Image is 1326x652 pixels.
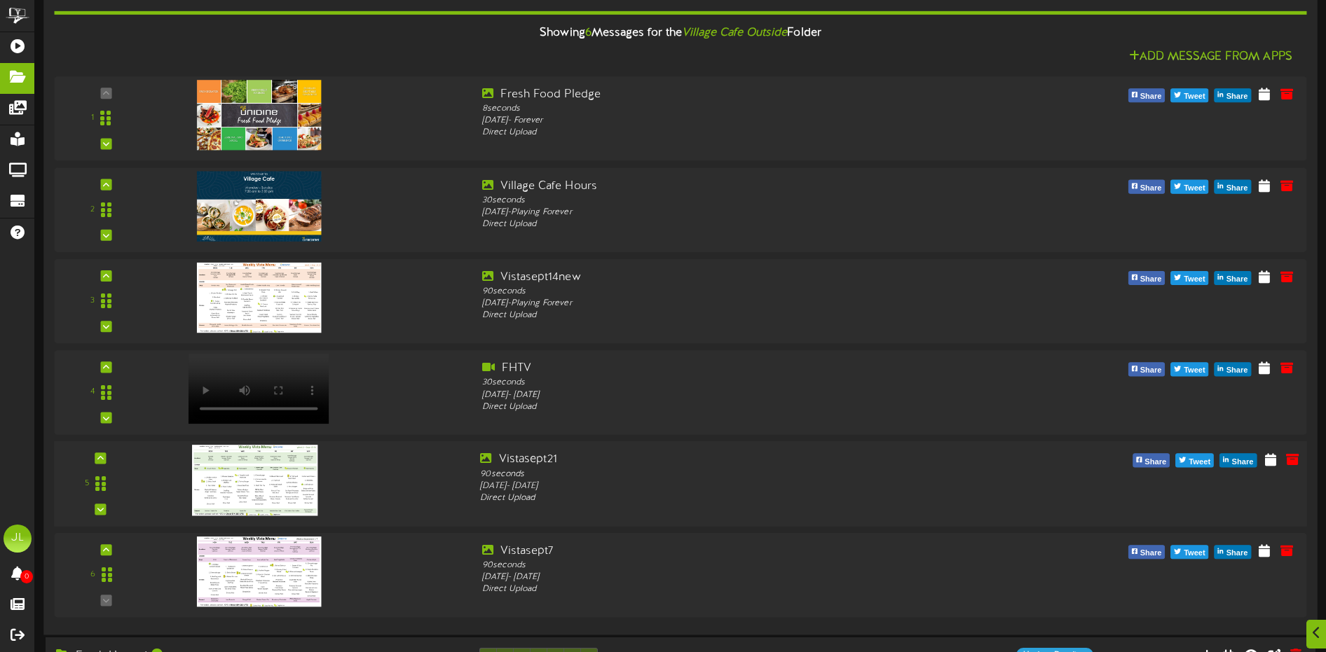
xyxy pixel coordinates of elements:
img: 690cb234-7d4c-4160-b578-e36942abac26.jpg [197,263,322,333]
span: Share [1137,89,1165,104]
button: Tweet [1170,545,1208,559]
div: Direct Upload [480,492,986,504]
div: 30 seconds [482,194,983,206]
span: Tweet [1181,272,1208,287]
span: Tweet [1186,455,1213,470]
div: Village Cafe Hours [482,179,983,195]
button: Tweet [1175,454,1214,468]
button: Share [1128,88,1166,102]
div: Vistasept14new [482,270,983,286]
button: Share [1128,545,1166,559]
span: Share [1229,455,1256,470]
div: Direct Upload [482,310,983,321]
button: Tweet [1170,180,1208,194]
span: Tweet [1181,181,1208,196]
div: 90 seconds [480,468,986,480]
div: JL [4,525,32,553]
span: Share [1137,272,1165,287]
button: Share [1215,180,1252,194]
span: 6 [585,27,592,39]
span: Tweet [1181,546,1208,561]
div: 90 seconds [482,560,983,571]
div: [DATE] - [DATE] [482,571,983,583]
button: Tweet [1170,363,1208,377]
button: Share [1219,454,1257,468]
button: Share [1215,363,1252,377]
span: Share [1224,89,1251,104]
div: Direct Upload [482,401,983,413]
span: Share [1224,181,1251,196]
button: Share [1128,271,1166,285]
span: Share [1224,546,1251,561]
div: Vistasept7 [482,543,983,560]
button: Share [1215,545,1252,559]
div: 6 [90,569,95,581]
span: Share [1142,455,1169,470]
div: [DATE] - Playing Forever [482,298,983,310]
div: [DATE] - Playing Forever [482,207,983,219]
button: Share [1128,363,1166,377]
span: Share [1137,363,1165,379]
button: Share [1215,88,1252,102]
div: [DATE] - [DATE] [480,480,986,492]
div: [DATE] - [DATE] [482,389,983,401]
div: 90 seconds [482,286,983,298]
div: 30 seconds [482,377,983,389]
img: f1def306-f21b-4eb9-ac89-21efa235f897lvvlcd_mkt_horizontal_page_14.jpg [197,80,322,150]
div: FHTV [482,361,983,377]
div: [DATE] - Forever [482,115,983,127]
div: Direct Upload [482,583,983,595]
button: Share [1215,271,1252,285]
button: Share [1128,180,1166,194]
span: 0 [20,570,33,583]
button: Add Message From Apps [1125,48,1297,66]
span: Share [1137,546,1165,561]
span: Share [1137,181,1165,196]
div: Direct Upload [482,127,983,139]
img: f237ef86-d4f6-4cd9-a6e0-f924076769d6lvvlcd_mkt_horizontal.jpg [197,172,322,242]
i: Village Cafe Outside [682,27,787,39]
span: Tweet [1181,363,1208,379]
button: Share [1133,454,1170,468]
span: Tweet [1181,89,1208,104]
div: Direct Upload [482,219,983,230]
span: Share [1224,272,1251,287]
img: 853d0a8b-63bf-43ed-bd27-2e45cf01b328.jpg [192,445,318,515]
button: Tweet [1170,88,1208,102]
div: Vistasept21 [480,452,986,468]
div: 8 seconds [482,103,983,115]
div: Fresh Food Pledge [482,87,983,103]
button: Tweet [1170,271,1208,285]
div: Showing Messages for the Folder [43,18,1317,48]
img: b4490719-98e2-418e-ba64-89ed34c7d078.jpg [197,536,322,606]
span: Share [1224,363,1251,379]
